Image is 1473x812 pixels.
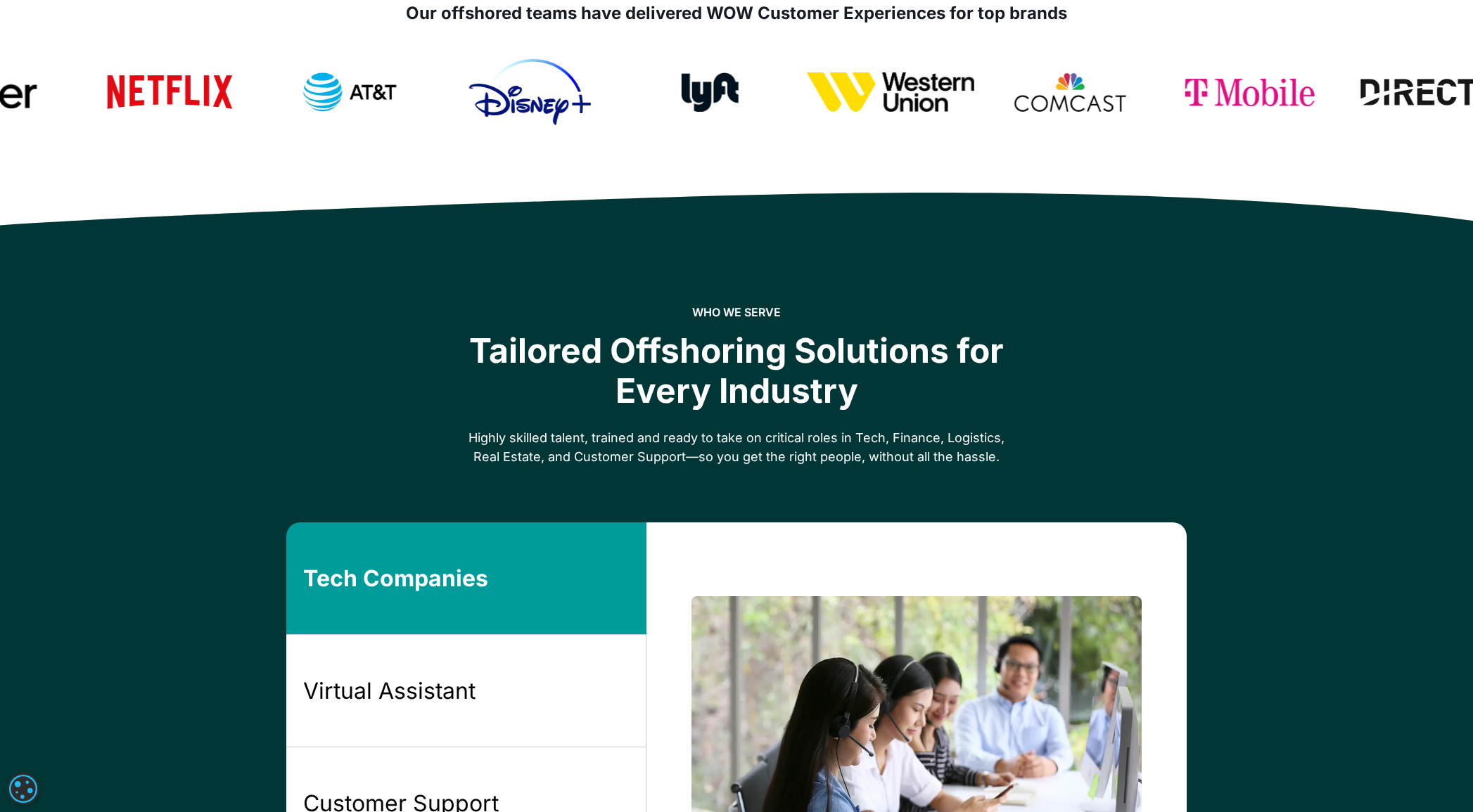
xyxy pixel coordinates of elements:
iframe: Chat Widget [1403,745,1473,812]
div: Our offshored teams have delivered WOW Customer Experiences for top brands [286,1,1187,25]
div: Virtual Assistant [303,676,476,706]
img: Western Union Logo [805,72,974,112]
img: Comcast Logo [1014,72,1126,112]
div: Tailored Offshoring Solutions for Every Industry [466,330,1007,411]
img: Disney+ Logo [469,59,591,125]
div: Highly skilled talent, trained and ready to take on critical roles in Tech, Finance, Logistics, R... [466,428,1007,466]
img: LYFT Logo [681,72,739,112]
div: Tech Companies [303,564,488,593]
img: Netflix Logo [103,70,236,114]
img: T-Mobile Logo [1185,78,1315,106]
h2: who we serve [692,306,781,319]
img: ATT Logo [301,70,398,114]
